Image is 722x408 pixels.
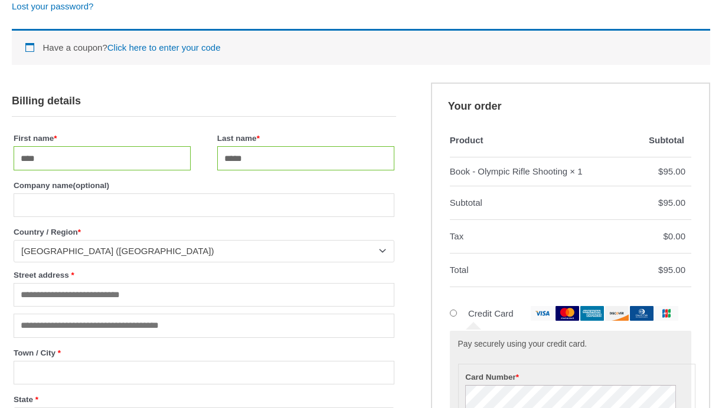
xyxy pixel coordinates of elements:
[107,42,221,52] a: Enter your coupon code
[12,29,710,65] div: Have a coupon?
[450,254,635,287] th: Total
[468,308,678,318] label: Credit Card
[635,124,691,157] th: Subtotal
[458,338,684,351] p: Pay securely using your credit card.
[658,166,685,176] bdi: 95.00
[14,345,394,361] label: Town / City
[450,220,635,254] th: Tax
[12,1,93,11] a: Lost your password?
[14,177,394,193] label: Company name
[658,265,685,275] bdi: 95.00
[556,306,579,321] img: mastercard
[605,306,629,321] img: discover
[73,181,109,190] span: (optional)
[658,198,685,208] bdi: 95.00
[663,231,685,241] bdi: 0.00
[14,391,394,407] label: State
[450,124,635,157] th: Product
[570,163,582,180] strong: × 1
[12,83,396,117] h3: Billing details
[431,83,710,124] h3: Your order
[663,231,668,241] span: $
[658,166,663,176] span: $
[14,224,394,240] label: Country / Region
[531,306,554,321] img: visa
[14,267,394,283] label: Street address
[465,369,688,385] label: Card Number
[217,130,394,146] label: Last name
[450,163,567,180] div: Book - Olympic Rifle Shooting
[14,240,394,262] span: Country / Region
[658,265,663,275] span: $
[450,186,635,220] th: Subtotal
[655,306,678,321] img: jcb
[658,198,663,208] span: $
[580,306,604,321] img: amex
[630,306,654,321] img: dinersclub
[14,130,191,146] label: First name
[21,245,376,257] span: United States (US)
